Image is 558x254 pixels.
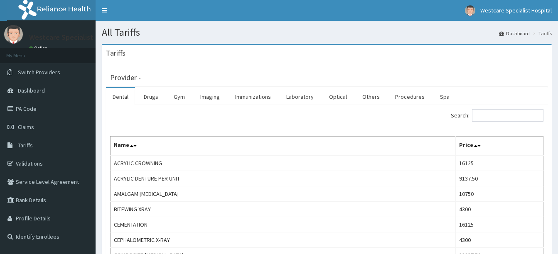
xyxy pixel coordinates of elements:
[111,202,456,217] td: BITEWING XRAY
[455,171,543,186] td: 9137.50
[29,34,123,41] p: Westcare Specialist Hospital
[29,45,49,51] a: Online
[137,88,165,105] a: Drugs
[111,155,456,171] td: ACRYLIC CROWNING
[480,7,552,14] span: Westcare Specialist Hospital
[455,217,543,232] td: 16125
[280,88,320,105] a: Laboratory
[111,171,456,186] td: ACRYLIC DENTURE PER UNIT
[455,202,543,217] td: 4300
[18,142,33,149] span: Tariffs
[531,30,552,37] li: Tariffs
[110,74,141,81] h3: Provider -
[106,88,135,105] a: Dental
[455,137,543,156] th: Price
[102,27,552,38] h1: All Tariffs
[18,123,34,131] span: Claims
[4,25,23,44] img: User Image
[356,88,386,105] a: Others
[465,5,475,16] img: User Image
[18,68,60,76] span: Switch Providers
[167,88,192,105] a: Gym
[455,155,543,171] td: 16125
[194,88,226,105] a: Imaging
[111,137,456,156] th: Name
[18,87,45,94] span: Dashboard
[472,109,543,122] input: Search:
[322,88,354,105] a: Optical
[229,88,278,105] a: Immunizations
[499,30,530,37] a: Dashboard
[111,217,456,232] td: CEMENTATION
[451,109,543,122] label: Search:
[111,186,456,202] td: AMALGAM [MEDICAL_DATA]
[455,232,543,248] td: 4300
[111,232,456,248] td: CEPHALOMETRIC X-RAY
[388,88,431,105] a: Procedures
[106,49,125,57] h3: Tariffs
[433,88,456,105] a: Spa
[455,186,543,202] td: 10750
